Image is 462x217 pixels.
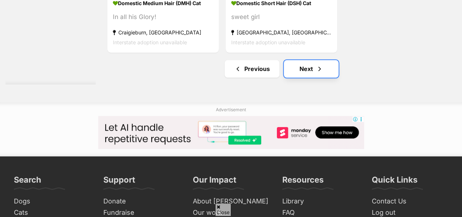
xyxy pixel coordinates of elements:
div: Discover What's New [58,7,113,13]
a: Donate [100,196,183,207]
a: Previous page [225,60,279,78]
span: Close [215,203,231,216]
a: Dogs [11,196,93,207]
a: About [PERSON_NAME] [190,196,272,207]
h3: Resources [282,175,324,189]
div: sweet girl [231,12,332,22]
iframe: Advertisement [98,116,364,149]
span: Interstate adoption unavailable [113,39,187,45]
span: Interstate adoption unavailable [231,39,305,45]
a: Next page [284,60,339,78]
div: The Old Eng... [58,1,113,7]
button: Book Now [123,5,157,16]
h3: Support [103,175,135,189]
strong: [GEOGRAPHIC_DATA], [GEOGRAPHIC_DATA] [231,27,332,37]
h3: Our Impact [193,175,236,189]
div: In all his Glory! [113,12,213,22]
h3: Search [14,175,41,189]
nav: Pagination [107,60,457,78]
div: Experience the [GEOGRAPHIC_DATA], where Heidelberg's history meets contemporary hospitality. [58,13,113,25]
strong: Craigieburn, [GEOGRAPHIC_DATA] [113,27,213,37]
a: Contact Us [369,196,451,207]
h3: Quick Links [372,175,417,189]
a: Library [279,196,362,207]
